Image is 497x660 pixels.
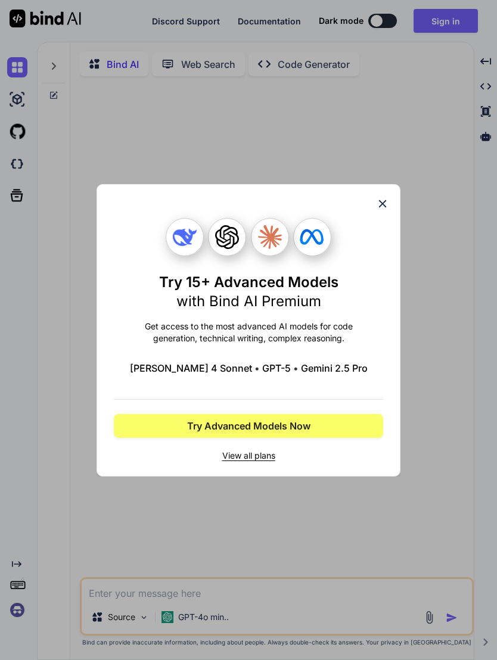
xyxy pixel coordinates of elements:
[187,419,310,433] span: Try Advanced Models Now
[293,361,299,375] span: •
[254,361,260,375] span: •
[130,361,252,375] span: [PERSON_NAME] 4 Sonnet
[114,450,383,462] span: View all plans
[114,320,383,344] p: Get access to the most advanced AI models for code generation, technical writing, complex reasoning.
[159,273,338,311] h1: Try 15+ Advanced Models
[173,225,197,249] img: Deepseek
[114,414,383,438] button: Try Advanced Models Now
[301,361,368,375] span: Gemini 2.5 Pro
[176,292,321,310] span: with Bind AI Premium
[262,361,291,375] span: GPT-5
